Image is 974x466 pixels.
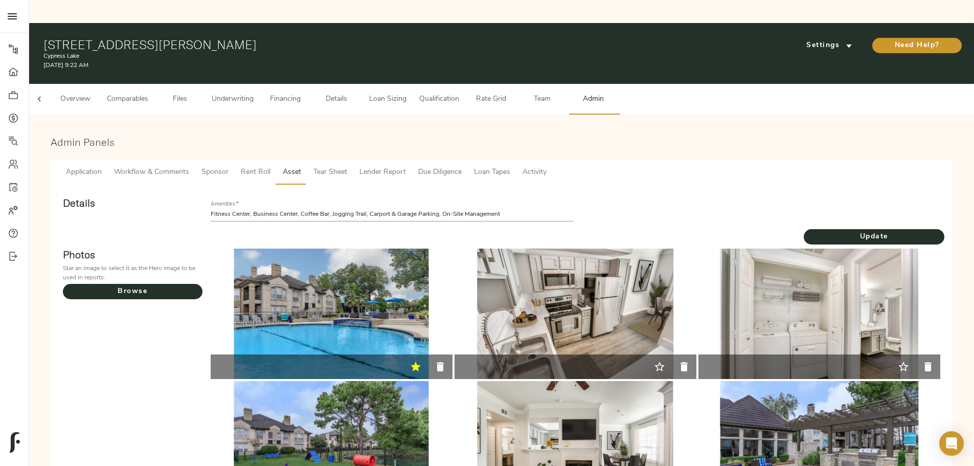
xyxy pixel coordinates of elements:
[313,166,347,179] span: Tear Sheet
[114,166,189,179] span: Workflow & Comments
[43,61,654,70] p: [DATE] 9:22 AM
[63,196,95,209] strong: Details
[804,231,944,243] span: Update
[801,39,857,52] span: Settings
[63,264,202,282] p: Star an image to select it as the Hero image to be used in reports.
[66,166,102,179] span: Application
[56,93,95,106] span: Overview
[266,93,305,106] span: Financing
[359,166,406,179] span: Lender Report
[720,249,919,379] img: Screenshot 2025-09-22 154412.png
[474,166,510,179] span: Loan Tapes
[872,38,962,53] button: Need Help?
[234,249,429,379] img: Screenshot 2025-09-22 134444.png
[43,52,654,61] p: Cypress Lake
[212,93,254,106] span: Underwriting
[283,166,301,179] span: Asset
[317,93,356,106] span: Details
[574,93,613,106] span: Admin
[882,39,952,52] span: Need Help?
[241,166,270,179] span: Rent Roll
[43,37,654,52] h1: [STREET_ADDRESS][PERSON_NAME]
[804,229,944,245] button: Update
[63,284,202,299] label: Browse
[211,202,239,207] label: Amenities
[419,93,459,106] span: Qualification
[471,93,510,106] span: Rate Grid
[107,93,148,106] span: Comparables
[418,166,462,179] span: Due Diligence
[477,249,673,379] img: Screenshot 2025-09-22 154424.png
[63,248,95,261] strong: Photos
[161,93,199,106] span: Files
[51,136,953,148] h3: Admin Panels
[368,93,407,106] span: Loan Sizing
[791,38,868,53] button: Settings
[10,432,20,453] img: logo
[201,166,229,179] span: Sponsor
[523,166,547,179] span: Activity
[63,285,202,298] span: Browse
[523,93,561,106] span: Team
[939,431,964,456] div: Open Intercom Messenger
